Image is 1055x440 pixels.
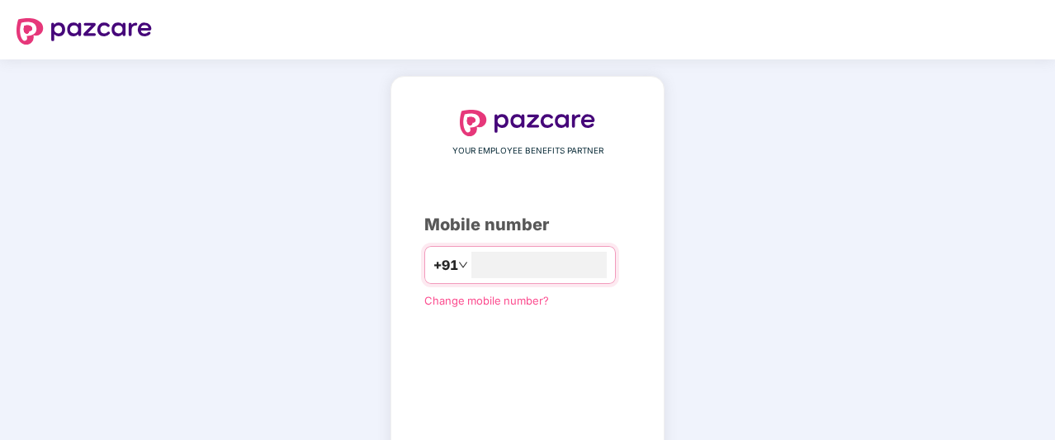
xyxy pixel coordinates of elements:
[433,255,458,276] span: +91
[424,294,549,307] a: Change mobile number?
[460,110,595,136] img: logo
[458,260,468,270] span: down
[17,18,152,45] img: logo
[452,144,603,158] span: YOUR EMPLOYEE BENEFITS PARTNER
[424,212,631,238] div: Mobile number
